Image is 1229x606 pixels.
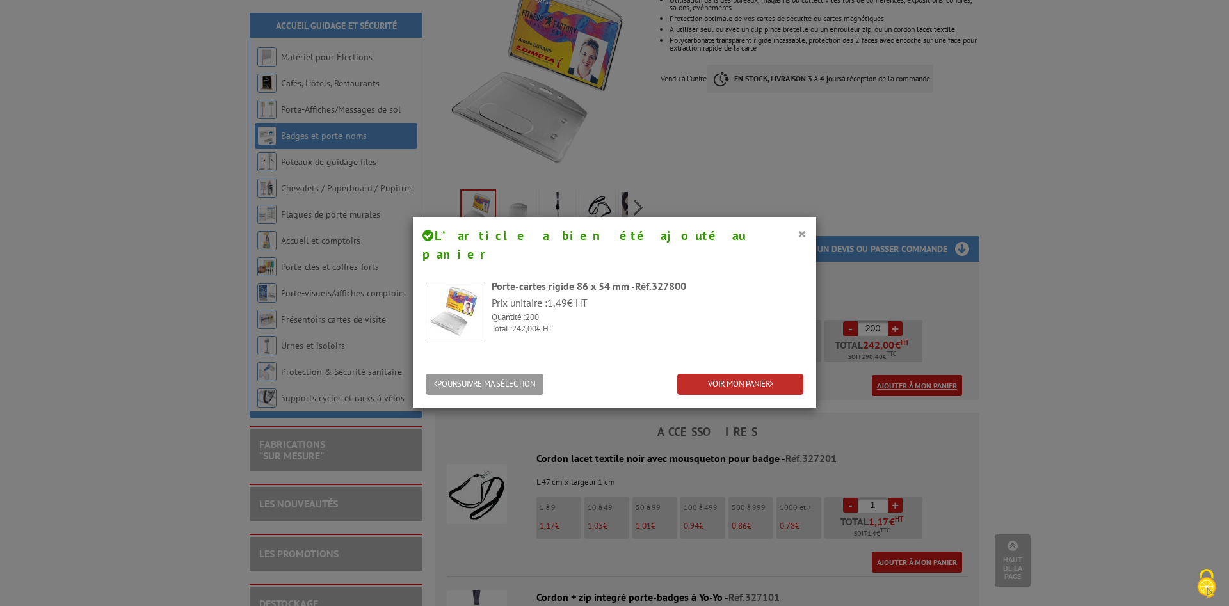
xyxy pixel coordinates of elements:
[798,225,807,242] button: ×
[492,323,803,335] p: Total : € HT
[492,312,803,324] p: Quantité :
[1191,568,1223,600] img: Cookies (fenêtre modale)
[677,374,803,395] a: VOIR MON PANIER
[512,323,536,334] span: 242,00
[526,312,539,323] span: 200
[492,279,803,294] div: Porte-cartes rigide 86 x 54 mm -
[635,280,686,292] span: Réf.327800
[547,296,567,309] span: 1,49
[1184,562,1229,606] button: Cookies (fenêtre modale)
[492,296,803,310] p: Prix unitaire : € HT
[422,227,807,263] h4: L’article a bien été ajouté au panier
[426,374,543,395] button: POURSUIVRE MA SÉLECTION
